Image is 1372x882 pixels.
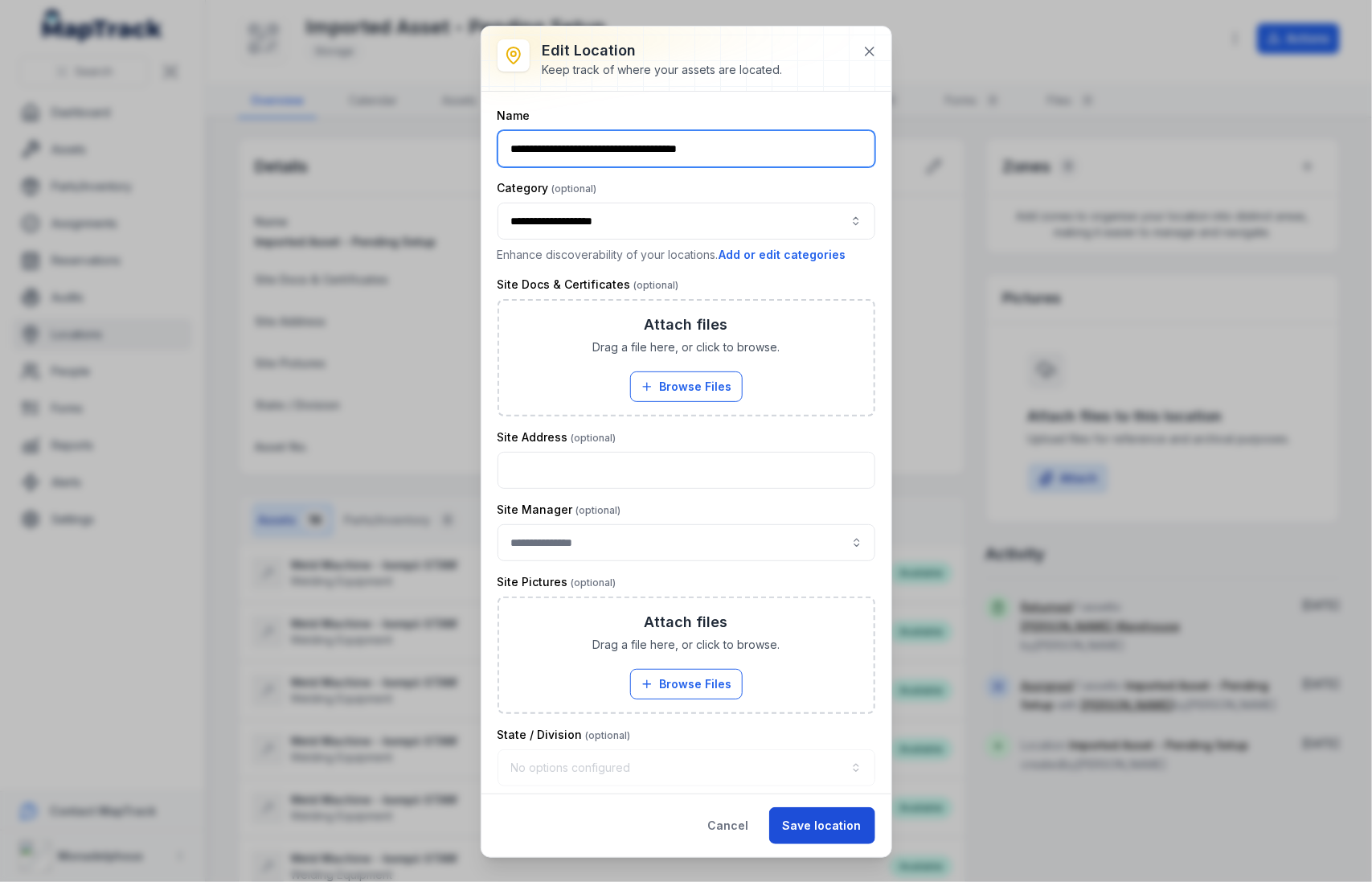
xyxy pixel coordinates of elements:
[592,339,780,355] span: Drag a file here, or click to browse.
[630,371,743,402] button: Browse Files
[498,180,597,196] label: Category
[769,807,875,844] button: Save location
[630,669,743,699] button: Browse Files
[498,108,530,124] label: Name
[498,429,616,445] label: Site Address
[543,39,783,62] h3: Edit location
[592,637,780,653] span: Drag a file here, or click to browse.
[498,727,631,743] label: State / Division
[498,574,616,590] label: Site Pictures
[498,524,875,561] input: location-edit:cf[bcb4afe2-3456-4e32-a491-ad013631abc6]-label
[694,807,763,844] button: Cancel
[498,502,621,518] label: Site Manager
[645,611,728,634] h3: Attach files
[543,62,783,78] div: Keep track of where your assets are located.
[719,246,847,264] button: Add or edit categories
[645,314,728,336] h3: Attach files
[498,277,679,293] label: Site Docs & Certificates
[498,246,875,264] p: Enhance discoverability of your locations.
